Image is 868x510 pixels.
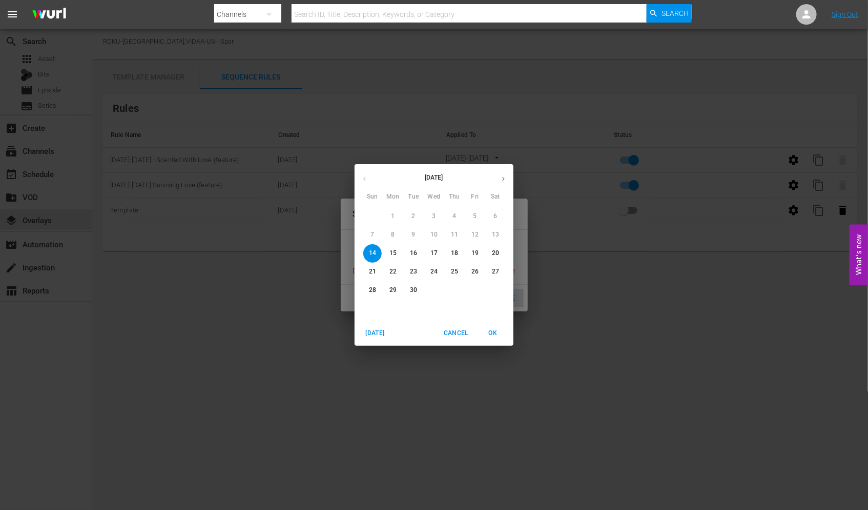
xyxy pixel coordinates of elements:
span: Thu [445,192,464,202]
p: 24 [430,267,438,276]
span: [DATE] [363,328,387,339]
p: 27 [492,267,499,276]
button: Cancel [440,325,472,342]
span: Cancel [444,328,468,339]
button: 14 [363,244,382,263]
p: 30 [410,286,417,295]
button: 19 [466,244,484,263]
span: Tue [404,192,423,202]
p: 17 [430,249,438,258]
p: 14 [369,249,376,258]
button: Open Feedback Widget [850,225,868,286]
p: 16 [410,249,417,258]
span: menu [6,8,18,21]
button: 23 [404,263,423,281]
button: [DATE] [359,325,391,342]
p: 25 [451,267,458,276]
span: Search [662,4,689,23]
button: 21 [363,263,382,281]
button: 24 [425,263,443,281]
span: OK [481,328,505,339]
button: 27 [486,263,505,281]
p: 28 [369,286,376,295]
a: Sign Out [832,10,858,18]
span: Sat [486,192,505,202]
span: Mon [384,192,402,202]
span: Fri [466,192,484,202]
button: OK [477,325,509,342]
button: 17 [425,244,443,263]
button: 26 [466,263,484,281]
p: 23 [410,267,417,276]
button: 18 [445,244,464,263]
button: 15 [384,244,402,263]
button: 30 [404,281,423,300]
p: [DATE] [375,173,493,182]
p: 18 [451,249,458,258]
p: 29 [389,286,397,295]
p: 26 [471,267,479,276]
span: Wed [425,192,443,202]
img: ans4CAIJ8jUAAAAAAAAAAAAAAAAAAAAAAAAgQb4GAAAAAAAAAAAAAAAAAAAAAAAAJMjXAAAAAAAAAAAAAAAAAAAAAAAAgAT5G... [25,3,74,27]
button: 22 [384,263,402,281]
p: 15 [389,249,397,258]
p: 19 [471,249,479,258]
button: 20 [486,244,505,263]
p: 21 [369,267,376,276]
button: 29 [384,281,402,300]
button: 25 [445,263,464,281]
span: Sun [363,192,382,202]
button: 16 [404,244,423,263]
button: 28 [363,281,382,300]
p: 22 [389,267,397,276]
p: 20 [492,249,499,258]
